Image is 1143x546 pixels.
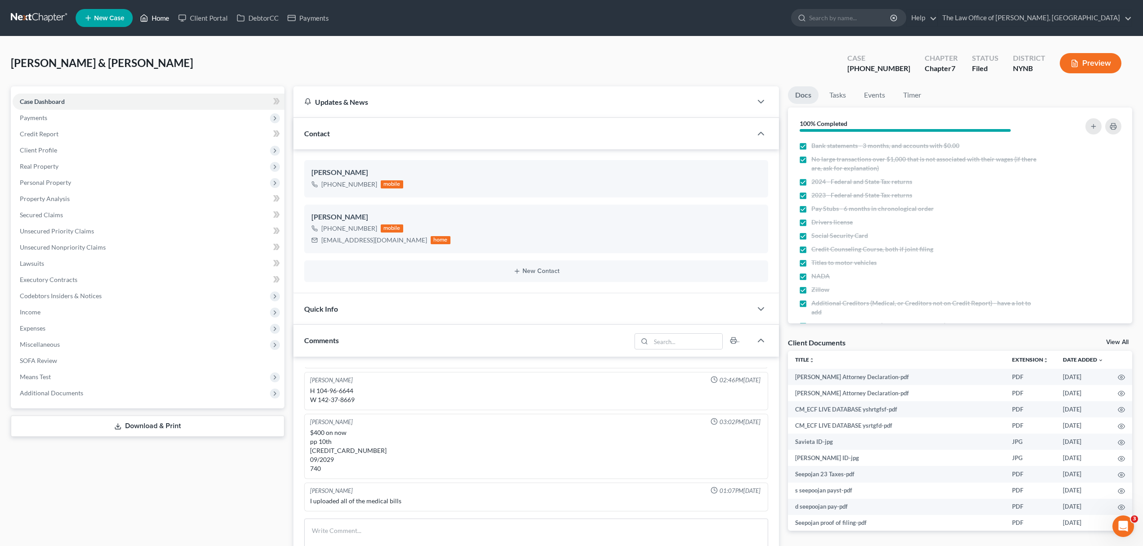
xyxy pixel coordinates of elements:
[809,9,891,26] input: Search by name...
[13,272,284,288] a: Executory Contracts
[811,204,934,213] span: Pay Stubs - 6 months in chronological order
[788,499,1005,515] td: d seepoojan pay-pdf
[20,114,47,121] span: Payments
[1056,466,1111,482] td: [DATE]
[1043,358,1048,363] i: unfold_more
[857,86,892,104] a: Events
[20,243,106,251] span: Unsecured Nonpriority Claims
[811,245,933,254] span: Credit Counseling Course, both if joint filing
[788,434,1005,450] td: Savieta ID-jpg
[811,231,868,240] span: Social Security Card
[1005,417,1056,434] td: PDF
[311,212,761,223] div: [PERSON_NAME]
[788,466,1005,482] td: Seepojan 23 Taxes-pdf
[1056,434,1111,450] td: [DATE]
[1063,356,1103,363] a: Date Added expand_more
[20,98,65,105] span: Case Dashboard
[1005,401,1056,417] td: PDF
[310,487,353,495] div: [PERSON_NAME]
[811,191,912,200] span: 2023 - Federal and State Tax returns
[788,483,1005,499] td: s seepoojan payst-pdf
[283,10,333,26] a: Payments
[1056,483,1111,499] td: [DATE]
[809,358,814,363] i: unfold_more
[310,428,762,473] div: $400 on now pp 10th [CREDIT_CARD_NUMBER] 09/2029 740
[811,321,946,330] span: Petition - Wet Signature (done in office meeting)
[1005,369,1056,385] td: PDF
[811,218,853,227] span: Drivers license
[94,15,124,22] span: New Case
[13,239,284,255] a: Unsecured Nonpriority Claims
[1012,356,1048,363] a: Extensionunfold_more
[321,224,377,233] div: [PHONE_NUMBER]
[311,167,761,178] div: [PERSON_NAME]
[720,418,760,426] span: 03:02PM[DATE]
[811,258,877,267] span: Titles to motor vehicles
[1056,385,1111,401] td: [DATE]
[938,10,1132,26] a: The Law Office of [PERSON_NAME], [GEOGRAPHIC_DATA]
[907,10,937,26] a: Help
[972,53,999,63] div: Status
[1106,339,1129,345] a: View All
[788,338,846,347] div: Client Documents
[1112,515,1134,537] iframe: Intercom live chat
[311,268,761,275] button: New Contact
[1060,53,1121,73] button: Preview
[811,272,830,281] span: NADA
[13,126,284,142] a: Credit Report
[788,417,1005,434] td: CM_ECF LIVE DATABASE ysrtgfd-pdf
[720,487,760,495] span: 01:07PM[DATE]
[811,299,1039,317] span: Additional Creditors (Medical, or Creditors not on Credit Report) - have a lot to add
[20,179,71,186] span: Personal Property
[1005,499,1056,515] td: PDF
[788,515,1005,531] td: Seepojan proof of filing-pdf
[822,86,853,104] a: Tasks
[847,63,910,74] div: [PHONE_NUMBER]
[20,227,94,235] span: Unsecured Priority Claims
[304,304,338,313] span: Quick Info
[20,324,45,332] span: Expenses
[232,10,283,26] a: DebtorCC
[11,56,193,69] span: [PERSON_NAME] & [PERSON_NAME]
[925,63,958,74] div: Chapter
[321,180,377,189] div: [PHONE_NUMBER]
[1056,450,1111,466] td: [DATE]
[811,285,829,294] span: Zillow
[20,260,44,267] span: Lawsuits
[310,386,762,404] div: H 104-96-6644 W 142-37-8669
[20,292,102,300] span: Codebtors Insiders & Notices
[788,450,1005,466] td: [PERSON_NAME] ID-jpg
[13,353,284,369] a: SOFA Review
[1056,499,1111,515] td: [DATE]
[1005,434,1056,450] td: JPG
[1056,369,1111,385] td: [DATE]
[788,86,819,104] a: Docs
[13,207,284,223] a: Secured Claims
[20,130,58,138] span: Credit Report
[20,308,40,316] span: Income
[20,162,58,170] span: Real Property
[788,401,1005,417] td: CM_ECF LIVE DATABASE yshrtgfsf-pdf
[847,53,910,63] div: Case
[174,10,232,26] a: Client Portal
[135,10,174,26] a: Home
[1005,483,1056,499] td: PDF
[13,223,284,239] a: Unsecured Priority Claims
[811,141,959,150] span: Bank statements - 3 months, and accounts with $0.00
[788,369,1005,385] td: [PERSON_NAME] Attorney Declaration-pdf
[20,211,63,219] span: Secured Claims
[1056,401,1111,417] td: [DATE]
[304,336,339,345] span: Comments
[1013,53,1045,63] div: District
[972,63,999,74] div: Filed
[951,64,955,72] span: 7
[20,276,77,283] span: Executory Contracts
[1005,450,1056,466] td: JPG
[431,236,450,244] div: home
[381,224,403,233] div: mobile
[720,376,760,385] span: 02:46PM[DATE]
[811,155,1039,173] span: No large transactions over $1,000 that is not associated with their wages (if there are, ask for ...
[795,356,814,363] a: Titleunfold_more
[20,340,60,348] span: Miscellaneous
[304,97,741,107] div: Updates & News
